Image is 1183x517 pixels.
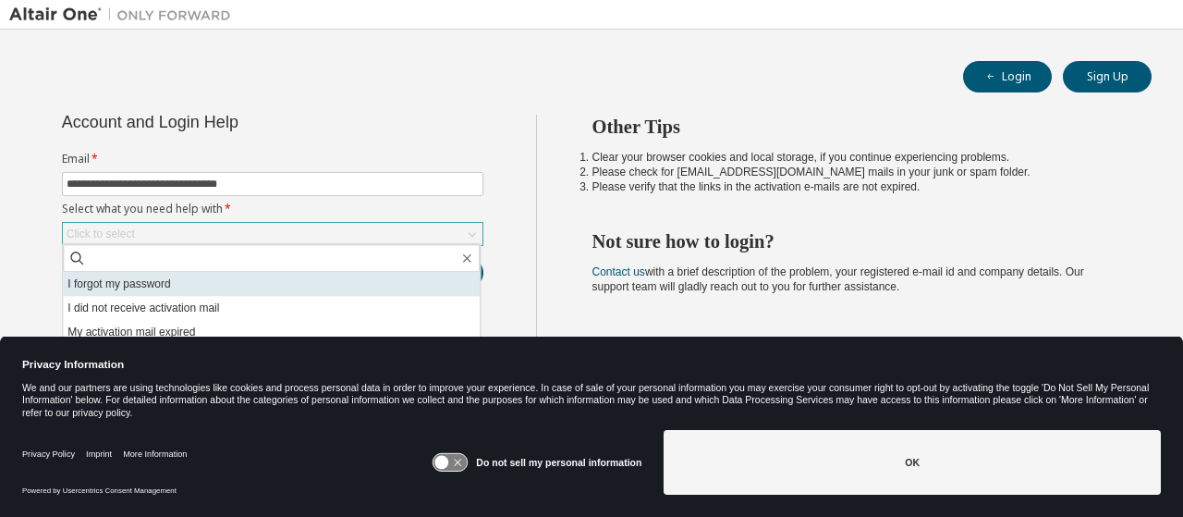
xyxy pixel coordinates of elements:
[592,265,645,278] a: Contact us
[592,165,1119,179] li: Please check for [EMAIL_ADDRESS][DOMAIN_NAME] mails in your junk or spam folder.
[62,152,483,166] label: Email
[1063,61,1152,92] button: Sign Up
[9,6,240,24] img: Altair One
[62,202,483,216] label: Select what you need help with
[592,265,1084,293] span: with a brief description of the problem, your registered e-mail id and company details. Our suppo...
[67,227,135,241] div: Click to select
[592,229,1119,253] h2: Not sure how to login?
[592,115,1119,139] h2: Other Tips
[963,61,1052,92] button: Login
[592,150,1119,165] li: Clear your browser cookies and local storage, if you continue experiencing problems.
[63,223,482,245] div: Click to select
[592,179,1119,194] li: Please verify that the links in the activation e-mails are not expired.
[62,115,399,129] div: Account and Login Help
[63,272,480,296] li: I forgot my password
